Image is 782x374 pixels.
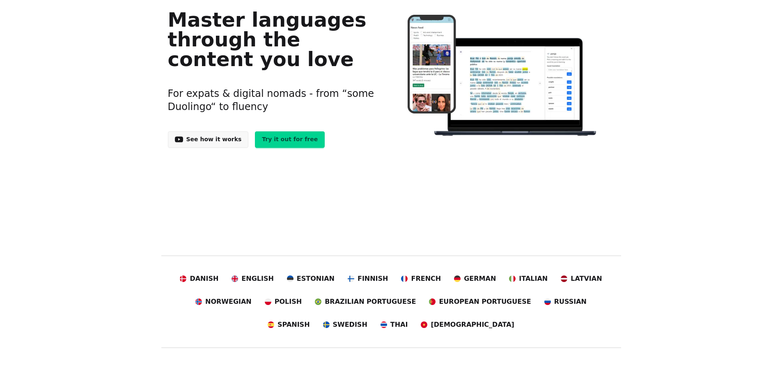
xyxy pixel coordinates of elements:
a: Thai [381,320,408,330]
a: French [401,274,441,284]
a: Norwegian [195,297,252,307]
span: Russian [554,297,587,307]
h1: Master languages through the content you love [168,10,378,69]
a: Finnish [348,274,388,284]
a: Polish [265,297,302,307]
a: Try it out for free [255,131,325,148]
span: Estonian [297,274,335,284]
a: [DEMOGRAPHIC_DATA] [421,320,514,330]
span: Swedish [333,320,367,330]
span: Spanish [277,320,310,330]
span: German [464,274,496,284]
a: Swedish [323,320,367,330]
a: Russian [544,297,587,307]
span: [DEMOGRAPHIC_DATA] [431,320,514,330]
a: Italian [509,274,548,284]
a: Spanish [268,320,310,330]
span: French [411,274,441,284]
span: Finnish [358,274,388,284]
span: Latvian [571,274,602,284]
span: Italian [519,274,548,284]
span: Thai [390,320,408,330]
span: Polish [275,297,302,307]
span: European Portuguese [439,297,531,307]
a: Brazilian Portuguese [315,297,416,307]
img: Learn languages online [391,15,614,138]
a: See how it works [168,131,249,148]
h3: For expats & digital nomads - from “some Duolingo“ to fluency [168,77,378,123]
span: Norwegian [205,297,252,307]
span: English [241,274,274,284]
a: European Portuguese [429,297,531,307]
a: Latvian [561,274,602,284]
a: Danish [180,274,218,284]
span: Brazilian Portuguese [325,297,416,307]
a: Estonian [287,274,335,284]
span: Danish [190,274,218,284]
a: German [454,274,496,284]
a: English [232,274,274,284]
